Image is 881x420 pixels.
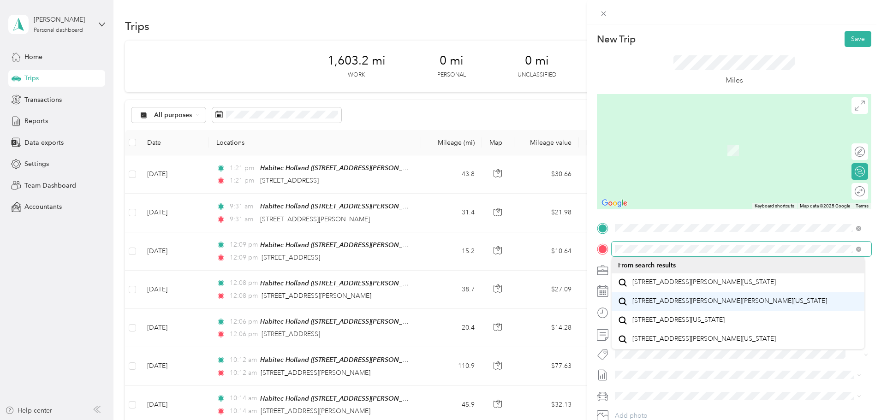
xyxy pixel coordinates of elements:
span: [STREET_ADDRESS][PERSON_NAME][US_STATE] [632,278,776,286]
p: New Trip [597,33,636,46]
span: [STREET_ADDRESS][PERSON_NAME][US_STATE] [632,335,776,343]
span: [STREET_ADDRESS][PERSON_NAME][PERSON_NAME][US_STATE] [632,297,827,305]
p: Miles [726,75,743,86]
span: [STREET_ADDRESS][US_STATE] [632,316,725,324]
span: From search results [618,261,676,269]
button: Keyboard shortcuts [755,203,794,209]
img: Google [599,197,630,209]
button: Save [845,31,871,47]
a: Open this area in Google Maps (opens a new window) [599,197,630,209]
iframe: Everlance-gr Chat Button Frame [829,368,881,420]
span: Map data ©2025 Google [800,203,850,208]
